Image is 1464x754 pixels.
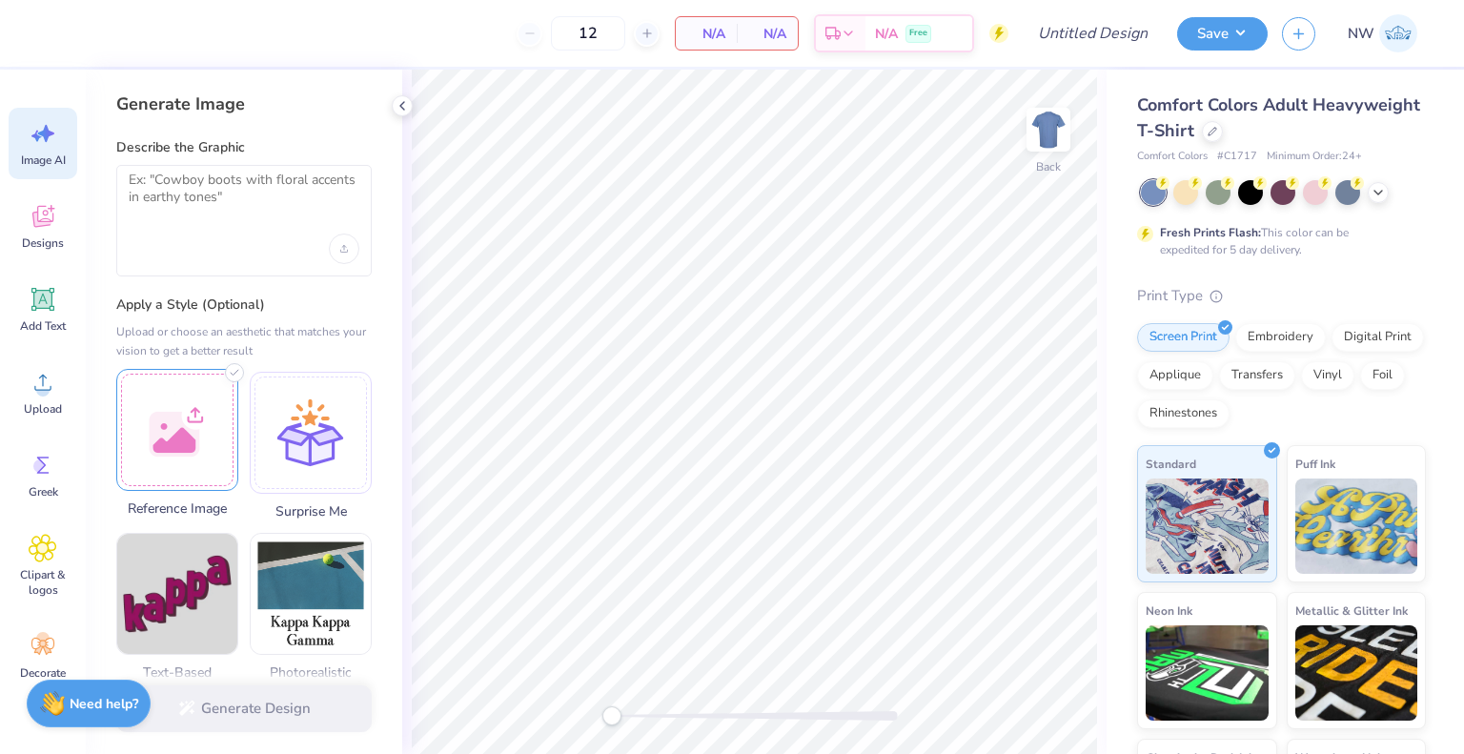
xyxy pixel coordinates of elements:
span: Comfort Colors Adult Heavyweight T-Shirt [1137,93,1420,142]
div: Screen Print [1137,323,1230,352]
span: Greek [29,484,58,499]
label: Describe the Graphic [116,138,372,157]
span: Minimum Order: 24 + [1267,149,1362,165]
img: Nathan Weatherton [1379,14,1417,52]
span: Neon Ink [1146,601,1192,621]
span: N/A [748,24,786,44]
div: Generate Image [116,92,372,115]
a: NW [1339,14,1426,52]
label: Apply a Style (Optional) [116,295,372,315]
span: Puff Ink [1295,454,1335,474]
div: Applique [1137,361,1213,390]
strong: Need help? [70,695,138,713]
div: Print Type [1137,285,1426,307]
span: Surprise Me [250,501,372,521]
span: Reference Image [116,499,238,519]
div: Upload or choose an aesthetic that matches your vision to get a better result [116,322,372,360]
div: Vinyl [1301,361,1354,390]
div: Transfers [1219,361,1295,390]
div: Upload image [329,234,359,264]
div: Digital Print [1332,323,1424,352]
div: Foil [1360,361,1405,390]
input: Untitled Design [1023,14,1163,52]
div: Embroidery [1235,323,1326,352]
span: Add Text [20,318,66,334]
div: Rhinestones [1137,399,1230,428]
div: This color can be expedited for 5 day delivery. [1160,224,1394,258]
img: Neon Ink [1146,625,1269,721]
span: Clipart & logos [11,567,74,598]
img: Photorealistic [251,534,371,654]
span: Standard [1146,454,1196,474]
span: Designs [22,235,64,251]
span: # C1717 [1217,149,1257,165]
img: Text-Based [117,534,237,654]
span: N/A [687,24,725,44]
img: Metallic & Glitter Ink [1295,625,1418,721]
span: Upload [24,401,62,417]
img: Puff Ink [1295,479,1418,574]
span: Image AI [21,153,66,168]
strong: Fresh Prints Flash: [1160,225,1261,240]
span: Metallic & Glitter Ink [1295,601,1408,621]
div: Back [1036,158,1061,175]
img: Back [1029,111,1067,149]
span: Decorate [20,665,66,681]
div: Accessibility label [602,706,621,725]
button: Save [1177,17,1268,51]
img: Standard [1146,479,1269,574]
input: – – [551,16,625,51]
span: Comfort Colors [1137,149,1208,165]
span: NW [1348,23,1374,45]
span: Free [909,27,927,40]
span: N/A [875,24,898,44]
